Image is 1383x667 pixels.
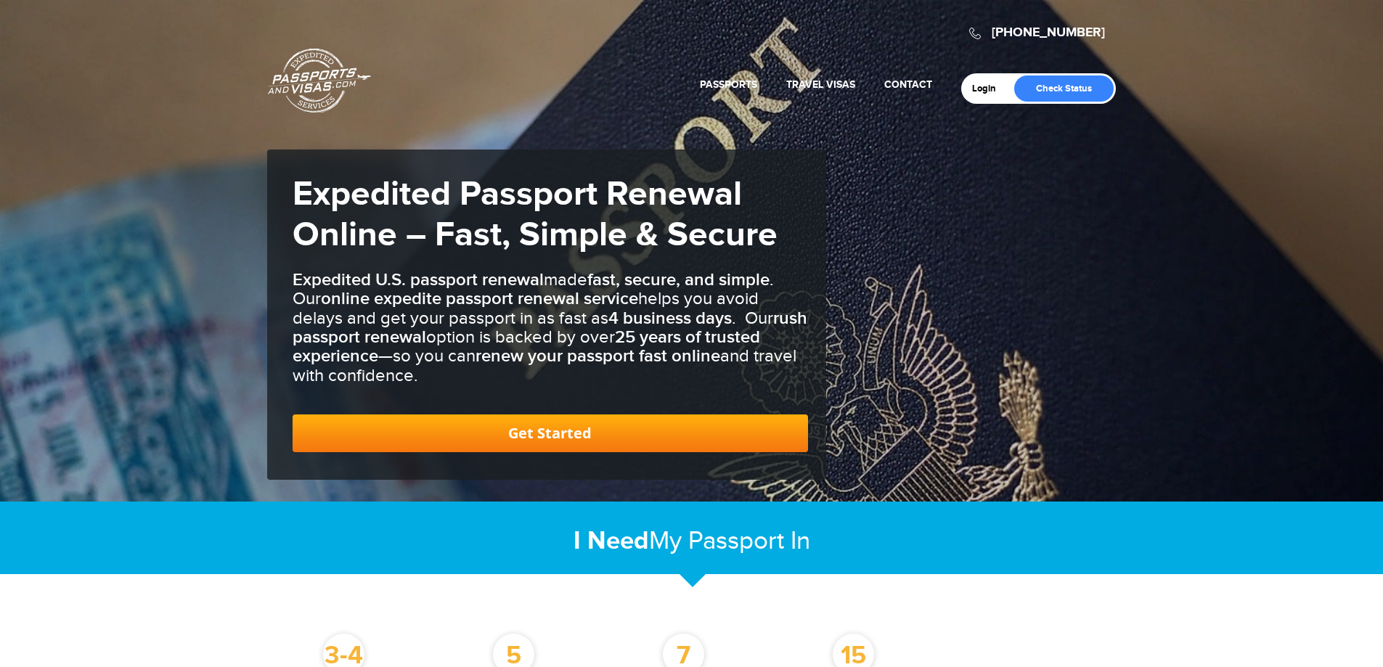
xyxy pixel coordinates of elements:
a: Travel Visas [786,78,855,91]
a: Passports & [DOMAIN_NAME] [268,48,371,113]
h3: made . Our helps you avoid delays and get your passport in as fast as . Our option is backed by o... [293,271,808,385]
b: fast, secure, and simple [587,269,770,290]
a: Check Status [1014,75,1114,102]
h2: My [267,525,1117,557]
a: Get Started [293,414,808,452]
strong: I Need [574,525,649,557]
b: Expedited U.S. passport renewal [293,269,544,290]
a: Login [972,83,1006,94]
b: 4 business days [608,308,732,329]
a: [PHONE_NUMBER] [992,25,1105,41]
b: rush passport renewal [293,308,807,348]
a: Passports [700,78,757,91]
b: online expedite passport renewal service [321,288,638,309]
strong: Expedited Passport Renewal Online – Fast, Simple & Secure [293,173,778,256]
span: Passport In [688,526,810,556]
a: Contact [884,78,932,91]
b: 25 years of trusted experience [293,327,760,367]
b: renew your passport fast online [476,345,720,367]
